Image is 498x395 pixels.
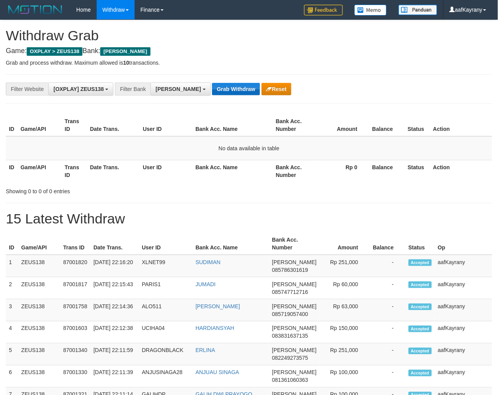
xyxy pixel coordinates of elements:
td: aafKayrany [435,255,492,277]
img: Feedback.jpg [304,5,343,15]
td: ZEUS138 [18,255,60,277]
span: Accepted [409,370,432,376]
h4: Game: Bank: [6,47,492,55]
span: Copy 082249273575 to clipboard [272,355,308,361]
td: aafKayrany [435,366,492,388]
td: Rp 150,000 [320,321,370,343]
h1: 15 Latest Withdraw [6,211,492,227]
td: [DATE] 22:16:20 [91,255,139,277]
span: OXPLAY > ZEUS138 [27,47,82,56]
th: Action [430,160,492,182]
td: Rp 63,000 [320,299,370,321]
td: 87001603 [60,321,90,343]
th: Status [405,160,430,182]
td: 87001340 [60,343,90,366]
th: Date Trans. [91,233,139,255]
td: Rp 100,000 [320,366,370,388]
a: ANJUAU SINAGA [195,369,239,376]
img: MOTION_logo.png [6,4,65,15]
td: aafKayrany [435,277,492,299]
th: Trans ID [62,160,87,182]
td: 4 [6,321,18,343]
th: Action [430,114,492,136]
th: Rp 0 [317,160,369,182]
th: Date Trans. [87,160,140,182]
th: User ID [139,233,193,255]
td: 87001330 [60,366,90,388]
td: [DATE] 22:15:43 [91,277,139,299]
th: ID [6,233,18,255]
td: [DATE] 22:12:38 [91,321,139,343]
button: Grab Withdraw [212,83,260,95]
span: Copy 083831637135 to clipboard [272,333,308,339]
th: User ID [140,160,192,182]
h1: Withdraw Grab [6,28,492,43]
strong: 10 [123,60,129,66]
td: aafKayrany [435,321,492,343]
td: [DATE] 22:11:39 [91,366,139,388]
button: [OXPLAY] ZEUS138 [48,82,113,96]
th: Status [405,114,430,136]
td: - [370,277,406,299]
img: panduan.png [399,5,437,15]
th: Game/API [18,233,60,255]
td: 2 [6,277,18,299]
td: DRAGONBLACK [139,343,193,366]
span: Accepted [409,259,432,266]
td: No data available in table [6,136,492,160]
td: 87001820 [60,255,90,277]
th: Status [406,233,435,255]
td: PARIS1 [139,277,193,299]
td: - [370,299,406,321]
th: Bank Acc. Number [273,114,317,136]
span: Copy 085747712716 to clipboard [272,289,308,295]
th: Trans ID [62,114,87,136]
a: SUDIMAN [195,259,221,265]
td: XLNET99 [139,255,193,277]
a: [PERSON_NAME] [195,303,240,309]
a: JUMADI [195,281,216,287]
th: Bank Acc. Number [269,233,320,255]
td: - [370,255,406,277]
span: Copy 081361060363 to clipboard [272,377,308,383]
td: Rp 60,000 [320,277,370,299]
td: [DATE] 22:14:36 [91,299,139,321]
span: [PERSON_NAME] [272,303,317,309]
th: Bank Acc. Number [273,160,317,182]
td: aafKayrany [435,343,492,366]
td: ZEUS138 [18,277,60,299]
span: Accepted [409,326,432,332]
td: aafKayrany [435,299,492,321]
div: Filter Bank [115,82,151,96]
td: 6 [6,366,18,388]
span: [PERSON_NAME] [272,259,317,265]
th: Bank Acc. Name [192,114,273,136]
button: [PERSON_NAME] [151,82,210,96]
button: Reset [262,83,291,95]
a: ERLINA [195,347,215,354]
td: UCIHA04 [139,321,193,343]
th: Trans ID [60,233,90,255]
th: Amount [320,233,370,255]
td: ZEUS138 [18,299,60,321]
span: [PERSON_NAME] [272,369,317,376]
div: Showing 0 to 0 of 0 entries [6,184,202,195]
th: Date Trans. [87,114,140,136]
span: [PERSON_NAME] [272,281,317,287]
p: Grab and process withdraw. Maximum allowed is transactions. [6,59,492,67]
th: Bank Acc. Name [192,160,273,182]
span: [PERSON_NAME] [100,47,150,56]
span: [PERSON_NAME] [272,325,317,331]
td: 87001758 [60,299,90,321]
td: 87001817 [60,277,90,299]
td: Rp 251,000 [320,343,370,366]
td: - [370,321,406,343]
th: Balance [370,233,406,255]
span: [OXPLAY] ZEUS138 [53,86,104,92]
th: User ID [140,114,192,136]
span: Accepted [409,282,432,288]
th: Op [435,233,492,255]
span: [PERSON_NAME] [272,347,317,354]
th: Balance [369,114,405,136]
th: Game/API [17,114,62,136]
